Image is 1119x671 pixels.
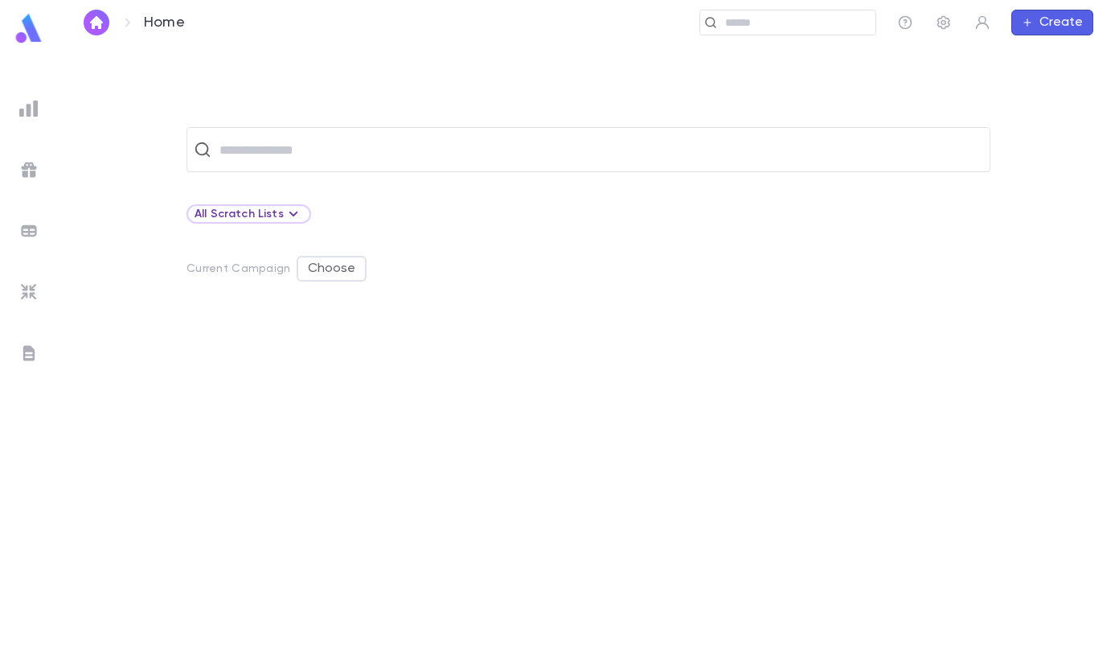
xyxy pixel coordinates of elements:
div: All Scratch Lists [186,204,311,224]
img: logo [13,13,45,44]
p: Home [144,14,185,31]
button: Choose [297,256,367,282]
img: campaigns_grey.99e729a5f7ee94e3726e6486bddda8f1.svg [19,160,39,179]
img: home_white.a664292cf8c1dea59945f0da9f25487c.svg [87,16,106,29]
img: batches_grey.339ca447c9d9533ef1741baa751efc33.svg [19,221,39,241]
img: reports_grey.c525e4749d1bce6a11f5fe2a8de1b229.svg [19,99,39,118]
img: letters_grey.7941b92b52307dd3b8a917253454ce1c.svg [19,344,39,363]
p: Current Campaign [186,262,290,275]
img: imports_grey.530a8a0e642e233f2baf0ef88e8c9fcb.svg [19,282,39,302]
button: Create [1011,10,1093,35]
div: All Scratch Lists [195,204,303,224]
